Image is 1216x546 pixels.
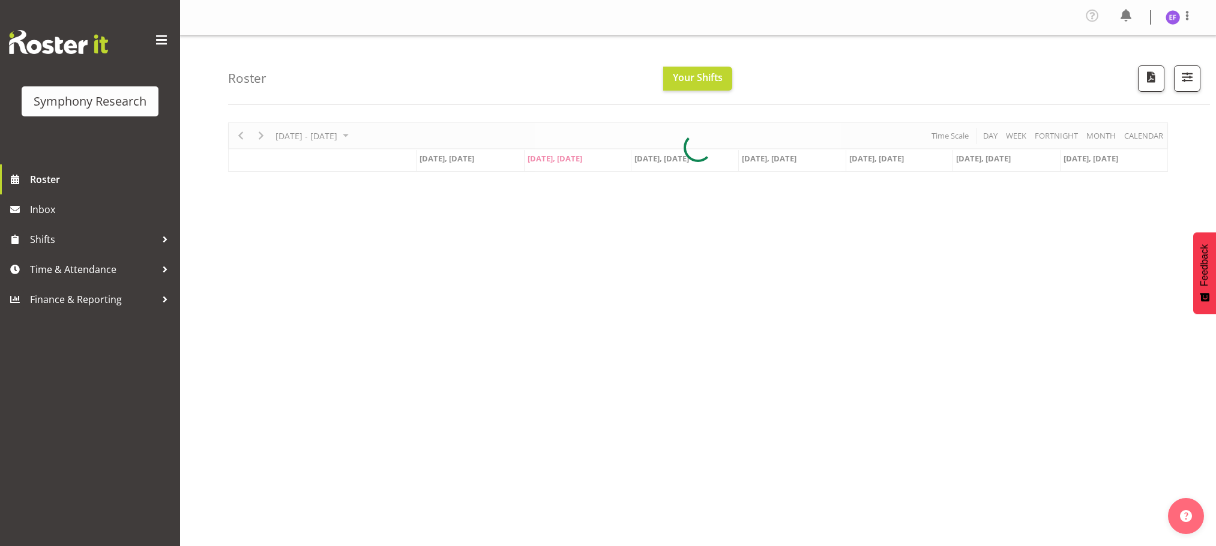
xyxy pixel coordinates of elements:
[30,170,174,188] span: Roster
[1166,10,1180,25] img: edmond-fernandez1860.jpg
[673,71,723,84] span: Your Shifts
[663,67,732,91] button: Your Shifts
[34,92,146,110] div: Symphony Research
[30,230,156,248] span: Shifts
[1138,65,1164,92] button: Download a PDF of the roster according to the set date range.
[1199,244,1210,286] span: Feedback
[30,260,156,278] span: Time & Attendance
[1174,65,1200,92] button: Filter Shifts
[228,71,266,85] h4: Roster
[30,290,156,308] span: Finance & Reporting
[1180,510,1192,522] img: help-xxl-2.png
[9,30,108,54] img: Rosterit website logo
[1193,232,1216,314] button: Feedback - Show survey
[30,200,174,218] span: Inbox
